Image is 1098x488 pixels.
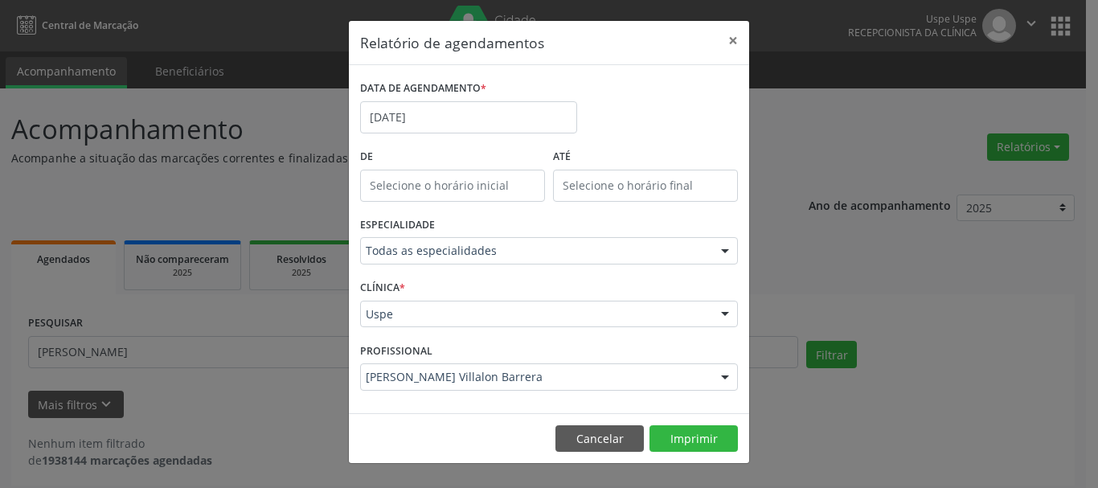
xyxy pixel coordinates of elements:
[360,32,544,53] h5: Relatório de agendamentos
[360,276,405,301] label: CLÍNICA
[360,170,545,202] input: Selecione o horário inicial
[360,76,486,101] label: DATA DE AGENDAMENTO
[553,145,738,170] label: ATÉ
[366,369,705,385] span: [PERSON_NAME] Villalon Barrera
[366,306,705,322] span: Uspe
[649,425,738,453] button: Imprimir
[555,425,644,453] button: Cancelar
[360,101,577,133] input: Selecione uma data ou intervalo
[366,243,705,259] span: Todas as especialidades
[553,170,738,202] input: Selecione o horário final
[717,21,749,60] button: Close
[360,213,435,238] label: ESPECIALIDADE
[360,145,545,170] label: De
[360,338,432,363] label: PROFISSIONAL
